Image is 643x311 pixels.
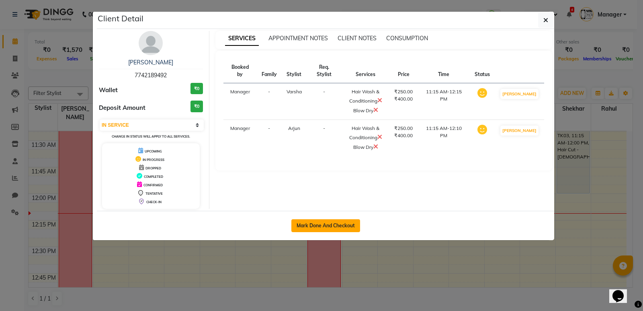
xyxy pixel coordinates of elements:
span: DROPPED [145,166,161,170]
td: - [307,83,342,120]
a: [PERSON_NAME] [128,59,173,66]
th: Booked by [223,59,257,83]
img: avatar [139,31,163,55]
div: Hair Wash & Conditioning [346,125,385,142]
span: Wallet [99,86,118,95]
th: Services [342,59,389,83]
h3: ₹0 [190,101,203,112]
td: - [257,83,282,120]
td: 11:15 AM-12:15 PM [418,83,470,120]
td: Manager [223,120,257,157]
iframe: chat widget [609,279,635,303]
span: CONSUMPTION [386,35,428,42]
td: Manager [223,83,257,120]
th: Status [470,59,495,83]
button: [PERSON_NAME] [500,89,539,99]
span: Deposit Amount [99,103,145,113]
h3: ₹0 [190,83,203,95]
td: - [307,120,342,157]
span: IN PROGRESS [143,158,164,162]
td: - [257,120,282,157]
button: Mark Done And Checkout [291,219,360,232]
span: Varsha [287,89,302,95]
div: Hair Wash & Conditioning [346,88,385,105]
span: CONFIRMED [143,183,163,187]
small: Change in status will apply to all services. [112,134,190,138]
span: TENTATIVE [145,192,163,196]
div: ₹250.00 [394,125,413,132]
th: Req. Stylist [307,59,342,83]
span: Arjun [288,125,300,131]
div: Blow Dry [346,105,385,115]
button: [PERSON_NAME] [500,126,539,136]
h5: Client Detail [98,12,143,25]
span: 7742189492 [135,72,167,79]
span: CLIENT NOTES [338,35,377,42]
span: UPCOMING [145,149,162,153]
th: Family [257,59,282,83]
th: Price [389,59,418,83]
div: ₹400.00 [394,95,413,103]
span: COMPLETED [144,175,163,179]
span: SERVICES [225,31,259,46]
span: CHECK-IN [146,200,162,204]
span: APPOINTMENT NOTES [268,35,328,42]
div: ₹250.00 [394,88,413,95]
th: Time [418,59,470,83]
th: Stylist [282,59,307,83]
td: 11:15 AM-12:10 PM [418,120,470,157]
div: ₹400.00 [394,132,413,139]
div: Blow Dry [346,142,385,151]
